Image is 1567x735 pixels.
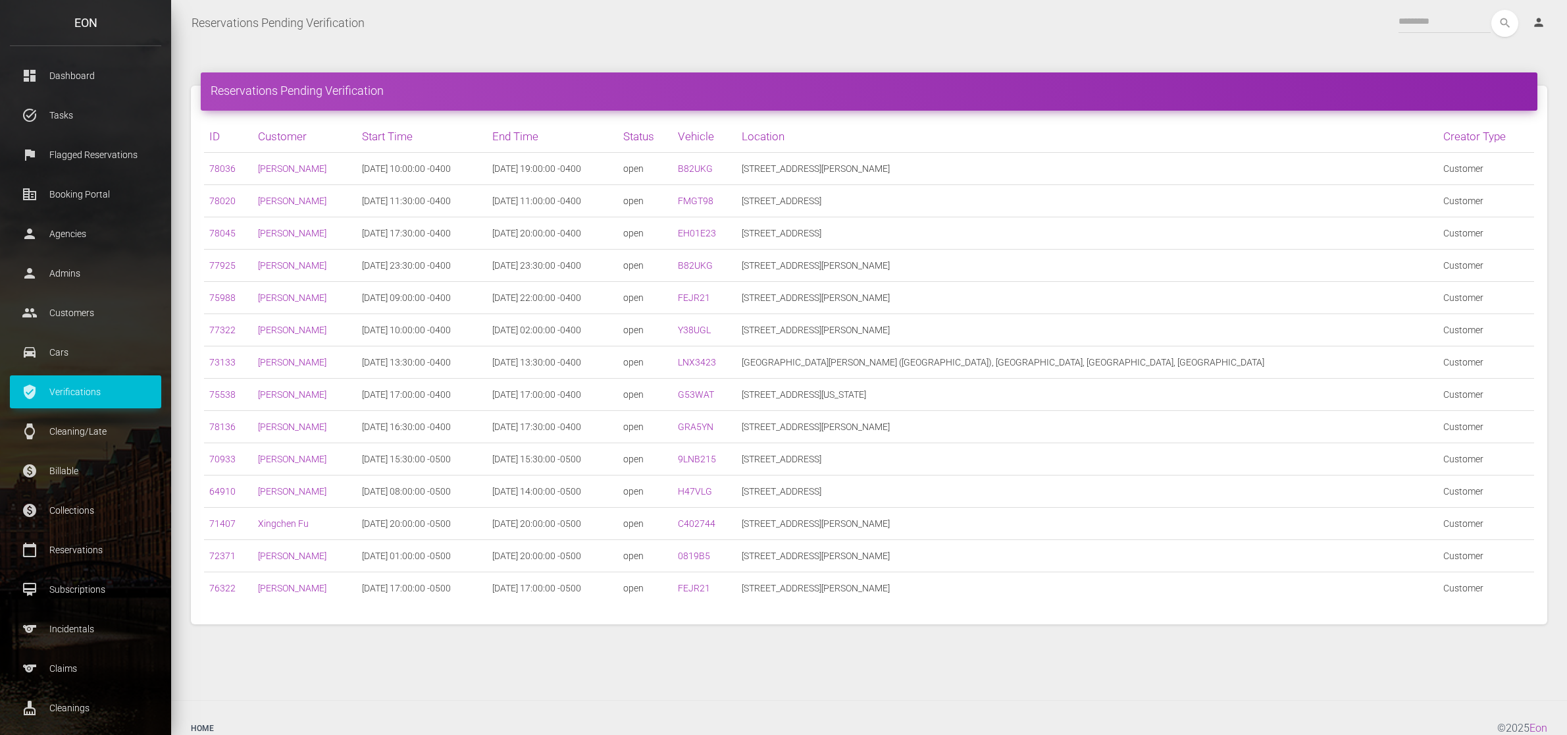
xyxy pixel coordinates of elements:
td: [DATE] 19:00:00 -0400 [487,153,618,185]
a: people Customers [10,296,161,329]
td: [DATE] 15:30:00 -0500 [357,443,488,476]
a: 75538 [209,389,236,400]
td: [DATE] 11:00:00 -0400 [487,185,618,217]
a: 77322 [209,325,236,335]
td: [STREET_ADDRESS][PERSON_NAME] [736,411,1438,443]
td: open [618,314,673,346]
a: 78136 [209,422,236,432]
p: Customers [20,303,151,323]
td: [DATE] 13:30:00 -0400 [487,346,618,379]
td: [DATE] 23:30:00 -0400 [487,250,618,282]
a: watch Cleaning/Late [10,415,161,448]
td: open [618,508,673,540]
a: 70933 [209,454,236,464]
h4: Reservations Pending Verification [211,82,1528,99]
td: [STREET_ADDRESS][PERSON_NAME] [736,572,1438,605]
a: 77925 [209,260,236,271]
td: [DATE] 13:30:00 -0400 [357,346,488,379]
a: 78036 [209,163,236,174]
a: EH01E23 [678,228,716,238]
td: Customer [1438,411,1534,443]
td: [STREET_ADDRESS][PERSON_NAME] [736,314,1438,346]
td: Customer [1438,153,1534,185]
td: [DATE] 02:00:00 -0400 [487,314,618,346]
td: [DATE] 22:00:00 -0400 [487,282,618,314]
p: Verifications [20,382,151,402]
a: [PERSON_NAME] [258,228,326,238]
td: Customer [1438,379,1534,411]
a: C402744 [678,518,715,529]
a: [PERSON_NAME] [258,292,326,303]
td: [DATE] 20:00:00 -0500 [487,540,618,572]
a: sports Incidentals [10,612,161,645]
a: person Admins [10,257,161,290]
p: Flagged Reservations [20,145,151,165]
p: Cleanings [20,698,151,718]
th: Status [618,121,673,153]
td: [DATE] 17:00:00 -0400 [357,379,488,411]
td: Customer [1438,314,1534,346]
td: [DATE] 20:00:00 -0400 [487,217,618,250]
td: [DATE] 17:00:00 -0500 [357,572,488,605]
a: paid Billable [10,454,161,487]
td: Customer [1438,282,1534,314]
td: [DATE] 17:00:00 -0500 [487,572,618,605]
td: [STREET_ADDRESS][PERSON_NAME] [736,250,1438,282]
td: [STREET_ADDRESS][US_STATE] [736,379,1438,411]
td: Customer [1438,443,1534,476]
p: Collections [20,501,151,520]
a: H47VLG [678,486,712,497]
a: 78045 [209,228,236,238]
td: Customer [1438,346,1534,379]
a: task_alt Tasks [10,99,161,132]
a: dashboard Dashboard [10,59,161,92]
td: open [618,379,673,411]
td: [STREET_ADDRESS][PERSON_NAME] [736,540,1438,572]
td: [STREET_ADDRESS][PERSON_NAME] [736,153,1438,185]
a: 9LNB215 [678,454,716,464]
a: 73133 [209,357,236,367]
td: open [618,443,673,476]
td: open [618,217,673,250]
td: Customer [1438,540,1534,572]
td: [STREET_ADDRESS] [736,217,1438,250]
p: Subscriptions [20,580,151,599]
td: [DATE] 16:30:00 -0400 [357,411,488,443]
a: FEJR21 [678,292,710,303]
a: G53WAT [678,389,714,400]
a: 64910 [209,486,236,497]
a: [PERSON_NAME] [258,486,326,497]
a: 72371 [209,551,236,561]
a: Eon [1529,722,1547,734]
a: card_membership Subscriptions [10,573,161,606]
td: Customer [1438,476,1534,508]
a: [PERSON_NAME] [258,454,326,464]
a: sports Claims [10,652,161,685]
a: Reservations Pending Verification [192,7,365,40]
a: flag Flagged Reservations [10,138,161,171]
td: [DATE] 20:00:00 -0500 [357,508,488,540]
td: [DATE] 01:00:00 -0500 [357,540,488,572]
td: [DATE] 10:00:00 -0400 [357,314,488,346]
td: [DATE] 11:30:00 -0400 [357,185,488,217]
th: Creator Type [1438,121,1534,153]
a: Y38UGL [678,325,711,335]
td: Customer [1438,572,1534,605]
a: [PERSON_NAME] [258,325,326,335]
a: [PERSON_NAME] [258,357,326,367]
td: [STREET_ADDRESS][PERSON_NAME] [736,282,1438,314]
a: person [1522,10,1557,36]
td: open [618,153,673,185]
td: open [618,185,673,217]
p: Booking Portal [20,184,151,204]
td: open [618,540,673,572]
td: [DATE] 20:00:00 -0500 [487,508,618,540]
p: Admins [20,263,151,283]
td: [DATE] 15:30:00 -0500 [487,443,618,476]
a: Xingchen Fu [258,518,309,529]
td: [DATE] 17:30:00 -0400 [487,411,618,443]
a: B82UKG [678,163,713,174]
a: B82UKG [678,260,713,271]
a: [PERSON_NAME] [258,196,326,206]
a: person Agencies [10,217,161,250]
